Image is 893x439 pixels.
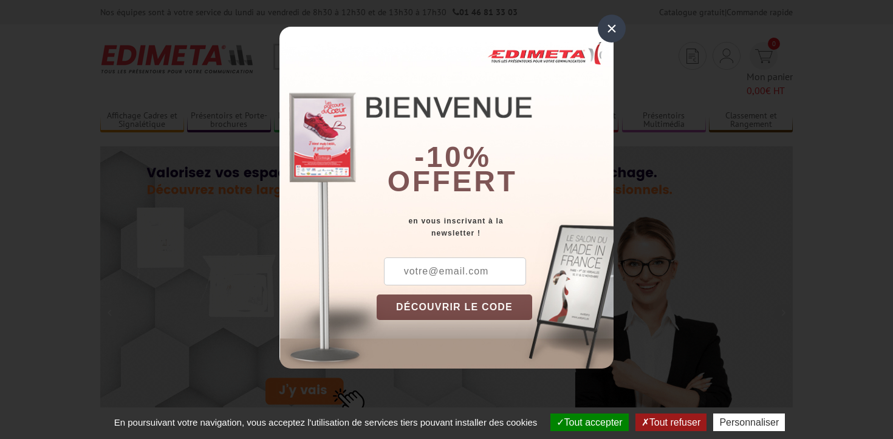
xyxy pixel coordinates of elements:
[713,413,785,431] button: Personnaliser (fenêtre modale)
[384,257,526,285] input: votre@email.com
[550,413,629,431] button: Tout accepter
[377,294,532,320] button: DÉCOUVRIR LE CODE
[414,141,491,173] b: -10%
[598,15,626,43] div: ×
[635,413,707,431] button: Tout refuser
[377,215,614,239] div: en vous inscrivant à la newsletter !
[388,165,518,197] font: offert
[108,417,544,427] span: En poursuivant votre navigation, vous acceptez l'utilisation de services tiers pouvant installer ...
